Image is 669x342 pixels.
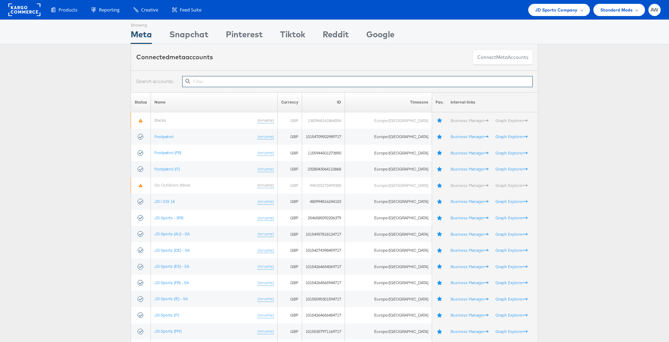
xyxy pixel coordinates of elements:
[451,118,489,123] a: Business Manager
[257,166,274,172] a: (rename)
[495,264,528,269] a: Graph Explorer
[154,150,181,155] a: Footpatrol (FR)
[496,54,508,61] span: meta
[451,215,489,220] a: Business Manager
[345,307,432,324] td: Europe/[GEOGRAPHIC_DATA]
[257,280,274,286] a: (rename)
[59,7,77,13] span: Products
[345,242,432,259] td: Europe/[GEOGRAPHIC_DATA]
[600,6,633,14] span: Standard Mode
[345,92,432,112] th: Timezone
[257,231,274,237] a: (rename)
[366,28,394,44] div: Google
[154,166,180,172] a: Footpatrol (IT)
[278,193,302,210] td: GBP
[495,183,528,188] a: Graph Explorer
[154,182,190,188] a: Go Outdoors (New)
[257,328,274,334] a: (rename)
[278,242,302,259] td: GBP
[257,296,274,302] a: (rename)
[257,215,274,221] a: (rename)
[131,28,152,44] div: Meta
[495,329,528,334] a: Graph Explorer
[495,199,528,204] a: Graph Explorer
[154,134,174,139] a: Footpatrol
[257,264,274,269] a: (rename)
[154,215,183,220] a: JD Sports - 3PB
[451,199,489,204] a: Business Manager
[302,145,345,161] td: 1155944501273890
[278,145,302,161] td: GBP
[154,117,166,123] a: Blacks
[278,258,302,275] td: GBP
[154,280,189,285] a: JD Sports (FR) - SA
[495,296,528,302] a: Graph Explorer
[302,226,345,242] td: 10154957818124717
[495,150,528,155] a: Graph Explorer
[345,258,432,275] td: Europe/[GEOGRAPHIC_DATA]
[131,92,151,112] th: Status
[302,210,345,226] td: 2546585092206379
[278,324,302,340] td: GBP
[345,112,432,129] td: Europe/[GEOGRAPHIC_DATA]
[278,161,302,177] td: GBP
[451,248,489,253] a: Business Manager
[345,275,432,291] td: Europe/[GEOGRAPHIC_DATA]
[345,291,432,307] td: Europe/[GEOGRAPHIC_DATA]
[473,50,533,65] button: ConnectmetaAccounts
[495,118,528,123] a: Graph Explorer
[345,193,432,210] td: Europe/[GEOGRAPHIC_DATA]
[169,53,185,61] span: meta
[257,182,274,188] a: (rename)
[257,248,274,253] a: (rename)
[151,92,278,112] th: Name
[302,324,345,340] td: 10155357971169717
[278,307,302,324] td: GBP
[278,275,302,291] td: GBP
[278,226,302,242] td: GBP
[451,183,489,188] a: Business Manager
[302,193,345,210] td: 480994816244103
[302,242,345,259] td: 10154274398459717
[278,129,302,145] td: GBP
[280,28,305,44] div: Tiktok
[257,134,274,140] a: (rename)
[302,129,345,145] td: 10154709502989717
[495,134,528,139] a: Graph Explorer
[154,312,179,318] a: JD Sports (IT)
[302,92,345,112] th: ID
[451,264,489,269] a: Business Manager
[345,226,432,242] td: Europe/[GEOGRAPHIC_DATA]
[451,280,489,285] a: Business Manager
[154,231,190,236] a: JD Sports (AU) - SA
[495,312,528,318] a: Graph Explorer
[257,117,274,123] a: (rename)
[302,161,345,177] td: 2328043064110868
[495,280,528,285] a: Graph Explorer
[495,231,528,237] a: Graph Explorer
[451,231,489,237] a: Business Manager
[278,92,302,112] th: Currency
[451,166,489,172] a: Business Manager
[345,177,432,194] td: Europe/[GEOGRAPHIC_DATA]
[495,248,528,253] a: Graph Explorer
[154,328,182,334] a: JD Sports (MY)
[278,210,302,226] td: GBP
[136,53,213,62] div: Connected accounts
[180,7,201,13] span: Feed Suite
[154,248,190,253] a: JD Sports (DE) - SA
[169,28,208,44] div: Snapchat
[451,296,489,302] a: Business Manager
[451,329,489,334] a: Business Manager
[345,129,432,145] td: Europe/[GEOGRAPHIC_DATA]
[651,8,659,12] span: AW
[302,177,345,194] td: 945333172499380
[154,264,189,269] a: JD Sports (ES) - SA
[99,7,120,13] span: Reporting
[278,112,302,129] td: GBP
[154,296,188,301] a: JD Sports (IE) - SA
[451,312,489,318] a: Business Manager
[495,166,528,172] a: Graph Explorer
[302,112,345,129] td: 1383968161864054
[141,7,158,13] span: Creative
